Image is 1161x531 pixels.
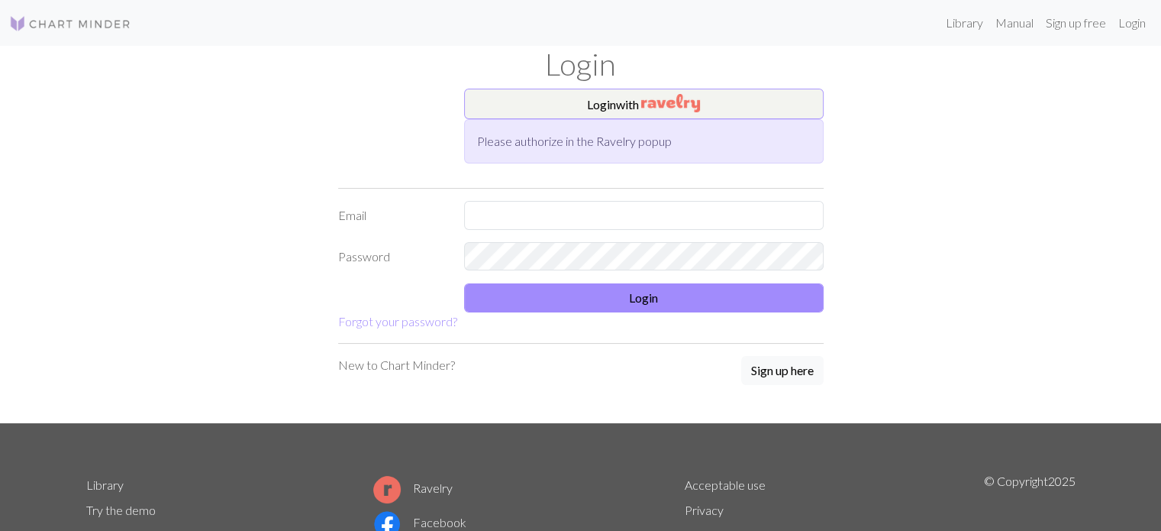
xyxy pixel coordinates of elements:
a: Ravelry [373,481,453,495]
a: Library [940,8,989,38]
a: Acceptable use [685,478,766,492]
a: Try the demo [86,503,156,517]
img: Ravelry [641,94,700,112]
a: Forgot your password? [338,314,457,329]
a: Privacy [685,503,724,517]
label: Password [329,242,455,271]
a: Facebook [373,515,466,529]
img: Ravelry logo [373,476,401,503]
a: Manual [989,8,1040,38]
a: Login [1112,8,1152,38]
button: Login [464,283,824,312]
a: Library [86,478,124,492]
p: New to Chart Minder? [338,356,455,374]
div: Please authorize in the Ravelry popup [464,119,824,164]
button: Loginwith [464,89,824,119]
label: Email [329,201,455,230]
img: Logo [9,15,131,33]
h1: Login [77,46,1085,83]
a: Sign up here [741,356,824,387]
a: Sign up free [1040,8,1112,38]
button: Sign up here [741,356,824,385]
